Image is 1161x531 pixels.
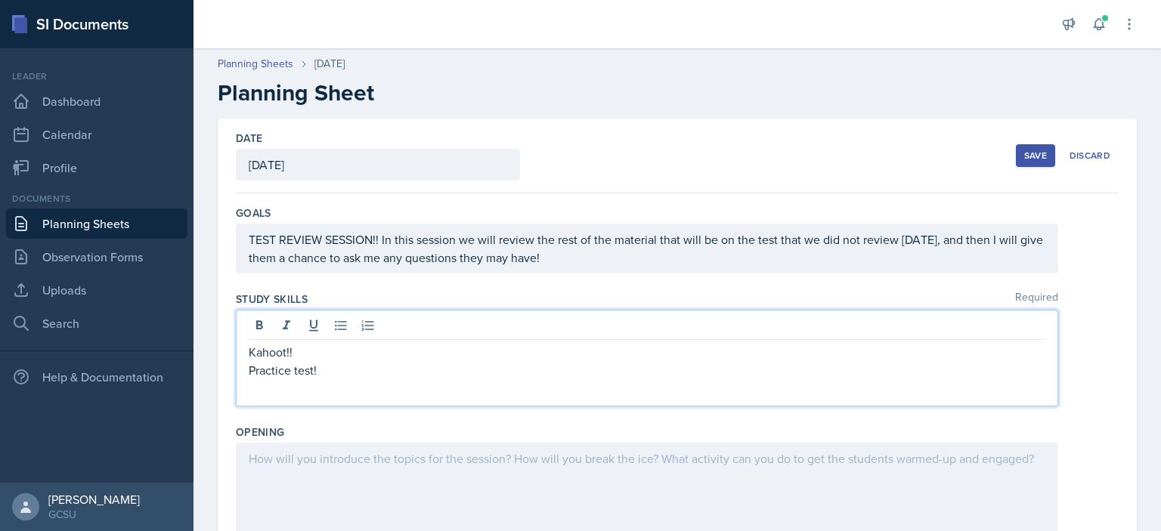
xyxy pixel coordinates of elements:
[6,119,187,150] a: Calendar
[236,205,271,221] label: Goals
[1061,144,1119,167] button: Discard
[6,208,187,239] a: Planning Sheets
[48,492,140,507] div: [PERSON_NAME]
[236,292,308,307] label: Study Skills
[1016,144,1055,167] button: Save
[6,153,187,183] a: Profile
[236,131,262,146] label: Date
[249,230,1045,267] p: TEST REVIEW SESSION!! In this session we will review the rest of the material that will be on the...
[6,308,187,338] a: Search
[218,56,293,72] a: Planning Sheets
[249,343,1045,361] p: Kahoot!!
[1024,150,1047,162] div: Save
[1015,292,1058,307] span: Required
[6,192,187,205] div: Documents
[6,275,187,305] a: Uploads
[6,362,187,392] div: Help & Documentation
[6,69,187,83] div: Leader
[249,361,1045,379] p: Practice test!
[6,242,187,272] a: Observation Forms
[1070,150,1110,162] div: Discard
[48,507,140,522] div: GCSU
[6,86,187,116] a: Dashboard
[218,79,1137,107] h2: Planning Sheet
[314,56,345,72] div: [DATE]
[236,424,284,440] label: Opening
